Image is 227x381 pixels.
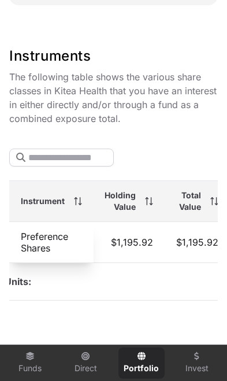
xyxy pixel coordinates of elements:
iframe: Chat Widget [169,325,227,381]
a: Direct [62,347,109,379]
h1: Instruments [9,47,218,65]
a: Portfolio [118,347,165,379]
span: Total Value [176,190,201,213]
td: $1,195.92 [93,222,165,263]
td: Preference Shares [9,222,94,263]
span: Holding Value [105,190,136,213]
span: Instrument [21,195,65,207]
p: The following table shows the various share classes in Kitea Health that you have an interest in ... [9,70,218,125]
a: Funds [7,347,53,379]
